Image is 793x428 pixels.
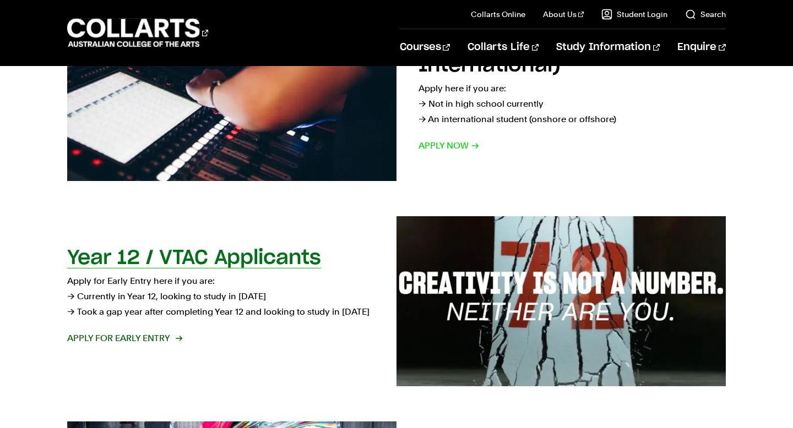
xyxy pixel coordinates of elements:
[67,17,208,48] div: Go to homepage
[67,10,725,181] a: Direct Applicants (Domestic & International) Apply here if you are:→ Not in high school currently...
[419,138,480,153] span: Apply now
[419,30,724,75] h2: Direct Applicants (Domestic & International)
[468,29,539,65] a: Collarts Life
[471,9,525,20] a: Collarts Online
[601,9,667,20] a: Student Login
[419,81,726,127] p: Apply here if you are: → Not in high school currently → An international student (onshore or offs...
[67,273,374,320] p: Apply for Early Entry here if you are: → Currently in Year 12, looking to study in [DATE] → Took ...
[556,29,660,65] a: Study Information
[400,29,450,65] a: Courses
[67,248,321,268] h2: Year 12 / VTAC Applicants
[67,216,725,387] a: Year 12 / VTAC Applicants Apply for Early Entry here if you are:→ Currently in Year 12, looking t...
[67,331,181,346] span: Apply for Early Entry
[543,9,584,20] a: About Us
[685,9,726,20] a: Search
[677,29,725,65] a: Enquire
